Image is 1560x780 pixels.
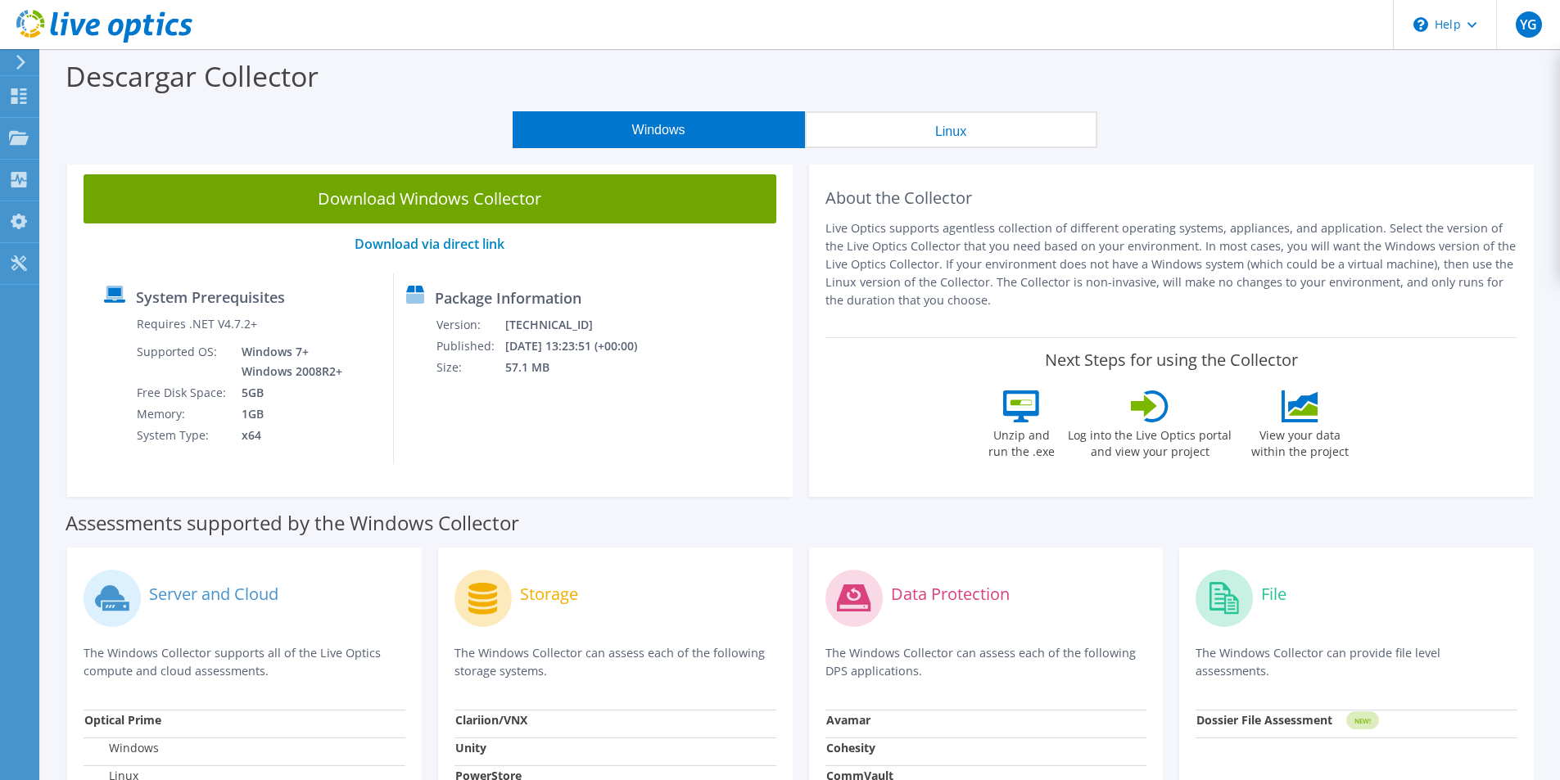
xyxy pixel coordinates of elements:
[136,425,229,446] td: System Type:
[826,712,870,728] strong: Avamar
[504,336,658,357] td: [DATE] 13:23:51 (+00:00)
[136,404,229,425] td: Memory:
[504,357,658,378] td: 57.1 MB
[1413,17,1428,32] svg: \n
[436,314,504,336] td: Version:
[136,289,285,305] label: System Prerequisites
[229,341,346,382] td: Windows 7+ Windows 2008R2+
[1241,422,1359,460] label: View your data within the project
[891,586,1010,602] label: Data Protection
[455,740,486,755] strong: Unity
[84,174,776,223] a: Download Windows Collector
[84,740,159,756] label: Windows
[1196,644,1517,680] p: The Windows Collector can provide file level assessments.
[825,644,1147,680] p: The Windows Collector can assess each of the following DPS applications.
[84,644,405,680] p: The Windows Collector supports all of the Live Optics compute and cloud assessments.
[66,515,519,531] label: Assessments supported by the Windows Collector
[149,586,278,602] label: Server and Cloud
[826,740,875,755] strong: Cohesity
[66,57,319,95] label: Descargar Collector
[436,357,504,378] td: Size:
[136,341,229,382] td: Supported OS:
[513,111,805,148] button: Windows
[1516,11,1542,38] span: YG
[1354,716,1371,725] tspan: NEW!
[136,382,229,404] td: Free Disk Space:
[520,586,578,602] label: Storage
[1067,422,1232,460] label: Log into the Live Optics portal and view your project
[1196,712,1332,728] strong: Dossier File Assessment
[137,316,257,332] label: Requires .NET V4.7.2+
[355,235,504,253] a: Download via direct link
[436,336,504,357] td: Published:
[229,425,346,446] td: x64
[229,382,346,404] td: 5GB
[229,404,346,425] td: 1GB
[825,219,1518,309] p: Live Optics supports agentless collection of different operating systems, appliances, and applica...
[805,111,1097,148] button: Linux
[825,188,1518,208] h2: About the Collector
[455,712,527,728] strong: Clariion/VNX
[1261,586,1286,602] label: File
[454,644,776,680] p: The Windows Collector can assess each of the following storage systems.
[504,314,658,336] td: [TECHNICAL_ID]
[1045,350,1298,370] label: Next Steps for using the Collector
[435,290,581,306] label: Package Information
[983,422,1059,460] label: Unzip and run the .exe
[84,712,161,728] strong: Optical Prime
